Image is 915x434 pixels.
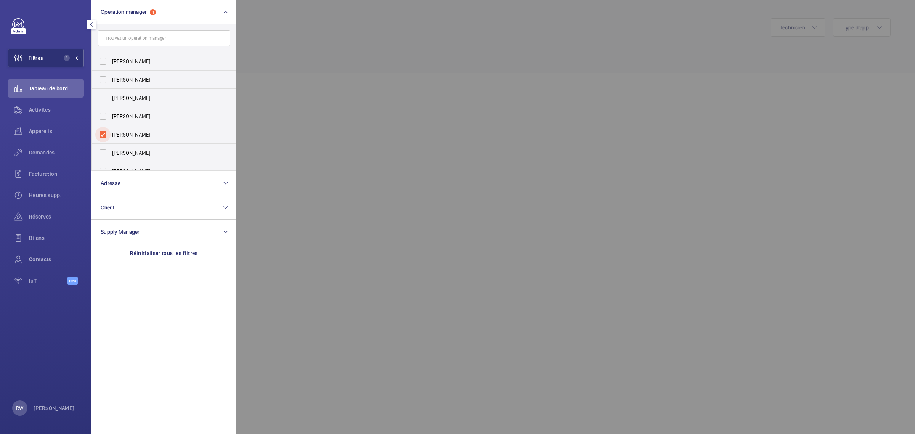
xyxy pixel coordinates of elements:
[67,277,78,285] span: Beta
[29,149,84,156] span: Demandes
[29,106,84,114] span: Activités
[29,256,84,263] span: Contacts
[29,127,84,135] span: Appareils
[29,54,43,62] span: Filtres
[64,55,70,61] span: 1
[29,234,84,242] span: Bilans
[29,213,84,220] span: Réserves
[29,170,84,178] span: Facturation
[34,404,75,412] p: [PERSON_NAME]
[29,85,84,92] span: Tableau de bord
[29,191,84,199] span: Heures supp.
[8,49,84,67] button: Filtres1
[16,404,23,412] p: RW
[29,277,67,285] span: IoT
